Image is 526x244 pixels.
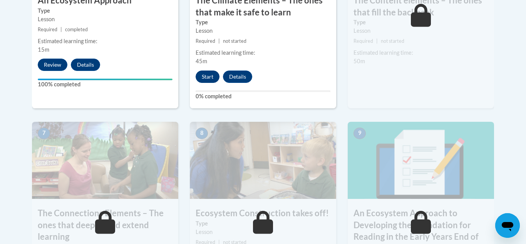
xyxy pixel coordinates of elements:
label: Type [38,7,173,15]
span: Required [38,27,57,32]
span: 8 [196,128,208,139]
button: Review [38,59,67,71]
span: | [60,27,62,32]
span: Required [196,38,215,44]
span: Required [353,38,373,44]
div: Your progress [38,79,173,80]
img: Course Image [32,122,178,199]
iframe: Button to launch messaging window [495,213,520,238]
h3: Ecosystem Construction takes off! [190,207,336,219]
label: 0% completed [196,92,330,101]
span: not started [381,38,404,44]
label: Type [196,219,330,228]
label: Type [196,18,330,27]
img: Course Image [190,122,336,199]
label: Type [353,18,488,27]
div: Estimated learning time: [38,37,173,45]
button: Details [223,71,252,83]
label: 100% completed [38,80,173,89]
div: Lesson [196,228,330,236]
img: Course Image [348,122,494,199]
span: not started [223,38,246,44]
h3: The Connections Elements – The ones that deepen and extend learning [32,207,178,243]
span: 50m [353,58,365,64]
div: Lesson [38,15,173,24]
button: Details [71,59,100,71]
button: Start [196,71,219,83]
span: 7 [38,128,50,139]
span: 9 [353,128,366,139]
span: completed [65,27,88,32]
div: Lesson [196,27,330,35]
div: Estimated learning time: [196,49,330,57]
span: | [376,38,378,44]
div: Estimated learning time: [353,49,488,57]
span: 45m [196,58,207,64]
span: | [218,38,220,44]
span: 15m [38,46,49,53]
div: Lesson [353,27,488,35]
